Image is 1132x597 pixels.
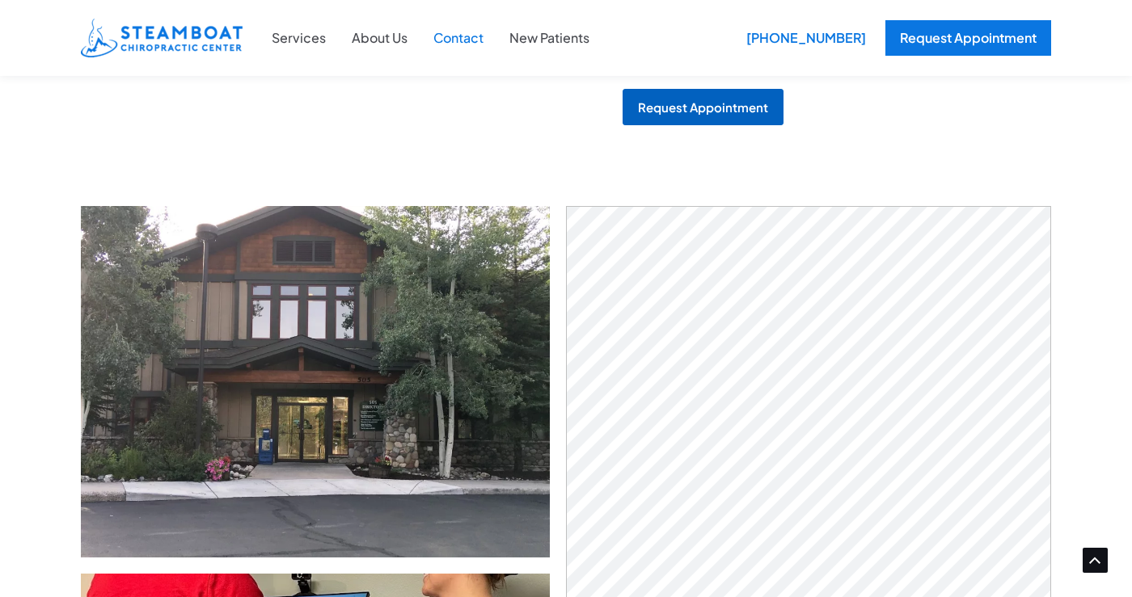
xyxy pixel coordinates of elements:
[735,20,869,56] a: [PHONE_NUMBER]
[496,27,602,48] a: New Patients
[339,27,420,48] a: About Us
[885,20,1051,56] a: Request Appointment
[735,20,877,56] div: [PHONE_NUMBER]
[259,19,602,57] nav: Site Navigation
[638,101,768,113] div: Request Appointment
[81,19,243,57] img: Steamboat Chiropractic Center
[623,89,784,125] button: Request Appointment
[259,27,339,48] a: Services
[420,27,496,48] a: Contact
